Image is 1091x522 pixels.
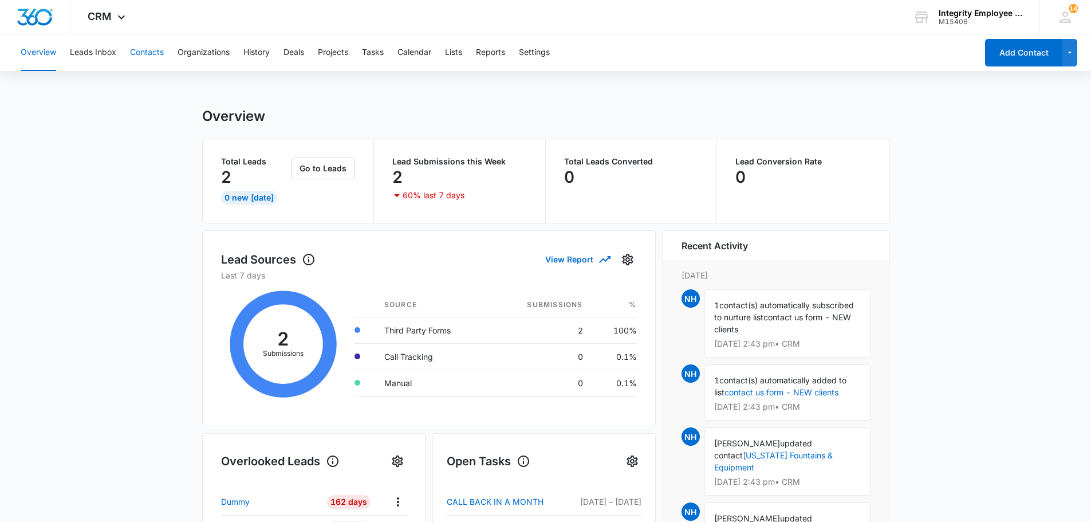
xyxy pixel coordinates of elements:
button: Projects [318,34,348,71]
span: NH [682,503,700,521]
p: [DATE] 2:43 pm • CRM [714,403,861,411]
th: % [592,293,637,317]
p: 2 [392,168,403,186]
span: contact us form - NEW clients [714,312,851,334]
h1: Lead Sources [221,251,316,268]
div: 162 Days [327,495,371,509]
a: [US_STATE] Fountains & Equipment [714,450,833,472]
button: Go to Leads [291,158,355,179]
td: 0.1% [592,343,637,370]
span: 1 [714,375,719,385]
p: Total Leads [221,158,289,166]
button: Contacts [130,34,164,71]
button: Overview [21,34,56,71]
p: 2 [221,168,231,186]
button: Settings [619,250,637,269]
button: Settings [623,452,641,470]
p: Lead Submissions this Week [392,158,527,166]
span: [PERSON_NAME] [714,438,780,448]
button: History [243,34,270,71]
span: NH [682,427,700,446]
div: 0 New [DATE] [221,191,277,205]
span: contact(s) automatically subscribed to nurture list [714,300,854,322]
td: 0.1% [592,370,637,396]
button: Lists [445,34,462,71]
p: 0 [735,168,746,186]
td: Third Party Forms [375,317,491,343]
span: NH [682,289,700,308]
p: [DATE] 2:43 pm • CRM [714,478,861,486]
button: Add Contact [985,39,1062,66]
td: Call Tracking [375,343,491,370]
a: Dummy [221,496,317,508]
a: Go to Leads [291,163,355,173]
td: 0 [491,343,592,370]
button: Calendar [397,34,431,71]
h1: Overlooked Leads [221,453,340,470]
button: View Report [545,249,609,269]
p: 0 [564,168,574,186]
p: Dummy [221,496,250,508]
p: 60% last 7 days [403,191,464,199]
th: Submissions [491,293,592,317]
a: CALL BACK IN A MONTH [447,495,566,509]
div: account name [939,9,1022,18]
span: NH [682,364,700,383]
div: notifications count [1069,4,1078,13]
button: Tasks [362,34,384,71]
span: contact(s) automatically added to list [714,375,846,397]
td: Manual [375,370,491,396]
button: Actions [389,493,407,511]
h1: Overview [202,108,265,125]
button: Reports [476,34,505,71]
button: Organizations [178,34,230,71]
span: 14 [1069,4,1078,13]
td: 0 [491,370,592,396]
p: [DATE] [682,269,871,281]
span: CRM [88,10,112,22]
h6: Recent Activity [682,239,748,253]
a: contact us form - NEW clients [724,387,838,397]
p: Last 7 days [221,269,637,281]
p: [DATE] – [DATE] [566,496,641,508]
p: Lead Conversion Rate [735,158,871,166]
td: 2 [491,317,592,343]
div: account id [939,18,1022,26]
button: Deals [283,34,304,71]
h1: Open Tasks [447,453,530,470]
button: Leads Inbox [70,34,116,71]
td: 100% [592,317,637,343]
th: Source [375,293,491,317]
button: Settings [519,34,550,71]
button: Settings [388,452,407,470]
span: 1 [714,300,719,310]
p: [DATE] 2:43 pm • CRM [714,340,861,348]
p: Total Leads Converted [564,158,699,166]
